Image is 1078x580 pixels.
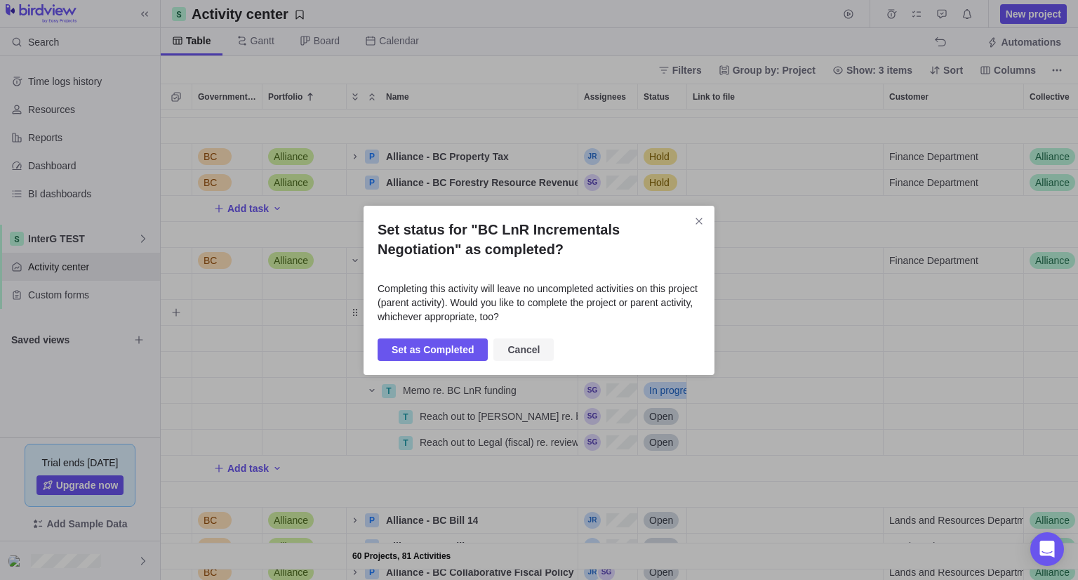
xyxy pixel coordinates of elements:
[689,211,709,231] span: Close
[1030,532,1064,566] div: Open Intercom Messenger
[378,282,700,324] div: Completing this activity will leave no uncompleted activities on this project (parent activity). ...
[378,220,700,259] h2: Set status for "BC LnR Incrementals Negotiation" as completed?
[392,341,474,358] span: Set as Completed
[493,338,554,361] span: Cancel
[364,206,714,375] div: Set status for "BC LnR Incrementals Negotiation" as completed?
[507,341,540,358] span: Cancel
[378,338,488,361] span: Set as Completed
